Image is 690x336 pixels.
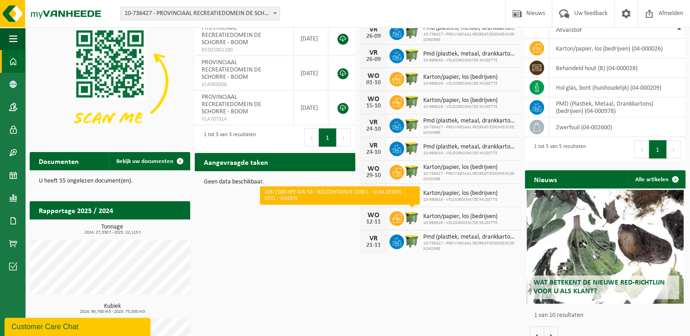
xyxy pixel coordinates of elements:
p: 1 van 10 resultaten [534,312,681,319]
div: 26-09 [364,56,383,63]
div: 24-10 [364,149,383,156]
p: U heeft 55 ongelezen document(en). [39,178,181,184]
span: Pmd (plastiek, metaal, drankkartons) (bedrijven) [423,117,516,125]
button: 1 [319,128,337,147]
div: WO [364,165,383,173]
div: 24-10 [364,126,383,132]
span: Pmd (plastiek, metaal, drankkartons) (bedrijven) [423,51,516,58]
span: Pmd (plastiek, metaal, drankkartons) (bedrijven) [423,25,516,32]
button: Previous [304,128,319,147]
button: Next [667,140,681,158]
span: Pmd (plastiek, metaal, drankkartons) (bedrijven) [423,234,516,241]
div: VR [364,119,383,126]
h3: Kubiek [34,303,190,314]
button: 1 [649,140,667,158]
td: [DATE] [294,56,328,91]
td: karton/papier, los (bedrijven) (04-000026) [549,39,685,58]
h2: Rapportage 2025 / 2024 [30,201,122,219]
img: WB-1100-HPE-GN-50 [404,163,420,179]
img: WB-1100-HPE-GN-50 [404,24,420,40]
div: WO [364,72,383,80]
div: 1 tot 5 van 5 resultaten [529,139,586,159]
div: WO [364,96,383,103]
h3: Tonnage [34,224,190,235]
span: PROVINCIAAL RECREATIEDOMEIN DE SCHORRE - BOOM [202,59,261,81]
img: WB-1100-HPE-GN-50 [404,210,420,225]
span: Wat betekent de nieuwe RED-richtlijn voor u als klant? [534,279,665,295]
div: 1 tot 3 van 3 resultaten [199,127,256,148]
img: WB-1100-HPE-GN-50 [404,47,420,63]
span: Pmd (plastiek, metaal, drankkartons) (bedrijven) [423,143,516,151]
span: 10-736427 - PROVINCIAAL RECREATIEDOMEIN DE SCHORRE [423,171,516,182]
td: zwerfvuil (04-002600) [549,117,685,137]
a: Bekijk rapportage [122,219,189,237]
img: WB-1100-HPE-GN-50 [404,117,420,132]
span: Karton/papier, los (bedrijven) [423,190,498,197]
span: 10-990619 - VELODROOM/DE MUSETTE [423,81,498,87]
div: 21-11 [364,242,383,249]
img: WB-1100-HPE-GN-50 [404,233,420,249]
span: Karton/papier, los (bedrijven) [423,164,516,171]
td: behandeld hout (B) (04-000028) [549,58,685,78]
a: Alle artikelen [628,170,685,188]
button: Previous [634,140,649,158]
div: VR [364,235,383,242]
img: WB-1100-HPE-GN-50 [404,94,420,109]
span: 2024: 27,330 t - 2025: 22,115 t [34,230,190,235]
div: WO [364,212,383,219]
img: WB-1100-HPE-GN-50 [404,140,420,156]
span: 10-990619 - VELODROOM/DE MUSETTE [423,151,516,156]
td: [DATE] [294,21,328,56]
h2: Nieuws [525,170,566,188]
h2: Aangevraagde taken [195,153,277,171]
span: Karton/papier, los (bedrijven) [423,213,498,220]
span: 10-736427 - PROVINCIAAL RECREATIEDOMEIN DE SCHORRE - BOOM [121,7,280,20]
img: WB-1100-HPE-GN-50 [404,187,420,202]
span: Afvalstof [556,26,582,34]
span: Bekijk uw documenten [116,158,173,164]
span: VLA707314 [202,116,286,123]
div: 26-09 [364,33,383,40]
div: 29-10 [364,196,383,202]
iframe: chat widget [5,316,152,336]
span: VLA903008 [202,81,286,88]
span: 10-736427 - PROVINCIAAL RECREATIEDOMEIN DE SCHORRE - BOOM [120,7,280,20]
span: RED25001180 [202,46,286,54]
h2: Documenten [30,152,88,170]
span: PROVINCIAAL RECREATIEDOMEIN DE SCHORRE - BOOM [202,94,261,115]
span: 10-990619 - VELODROOM/DE MUSETTE [423,104,498,110]
div: VR [364,49,383,56]
span: 10-990619 - VELODROOM/DE MUSETTE [423,220,498,226]
div: VR [364,26,383,33]
div: WO [364,188,383,196]
div: 29-10 [364,173,383,179]
td: hol glas, bont (huishoudelijk) (04-000209) [549,78,685,97]
img: WB-1100-HPE-GN-50 [404,71,420,86]
span: 10-990619 - VELODROOM/DE MUSETTE [423,58,516,63]
span: Karton/papier, los (bedrijven) [423,97,498,104]
div: VR [364,142,383,149]
span: 10-990619 - VELODROOM/DE MUSETTE [423,197,498,203]
div: 01-10 [364,80,383,86]
span: Karton/papier, los (bedrijven) [423,74,498,81]
a: Wat betekent de nieuwe RED-richtlijn voor u als klant? [527,190,684,304]
span: 2024: 95,700 m3 - 2025: 75,500 m3 [34,310,190,314]
span: 10-736427 - PROVINCIAAL RECREATIEDOMEIN DE SCHORRE [423,32,516,43]
div: 12-11 [364,219,383,225]
div: 15-10 [364,103,383,109]
span: 10-736427 - PROVINCIAAL RECREATIEDOMEIN DE SCHORRE [423,125,516,136]
button: Next [337,128,351,147]
span: 10-736427 - PROVINCIAAL RECREATIEDOMEIN DE SCHORRE [423,241,516,252]
span: PROVINCIAAL RECREATIEDOMEIN DE SCHORRE - BOOM [202,25,261,46]
img: Download de VHEPlus App [30,21,190,142]
td: PMD (Plastiek, Metaal, Drankkartons) (bedrijven) (04-000978) [549,97,685,117]
a: Bekijk uw documenten [109,152,189,170]
td: [DATE] [294,91,328,125]
p: Geen data beschikbaar. [204,179,346,185]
